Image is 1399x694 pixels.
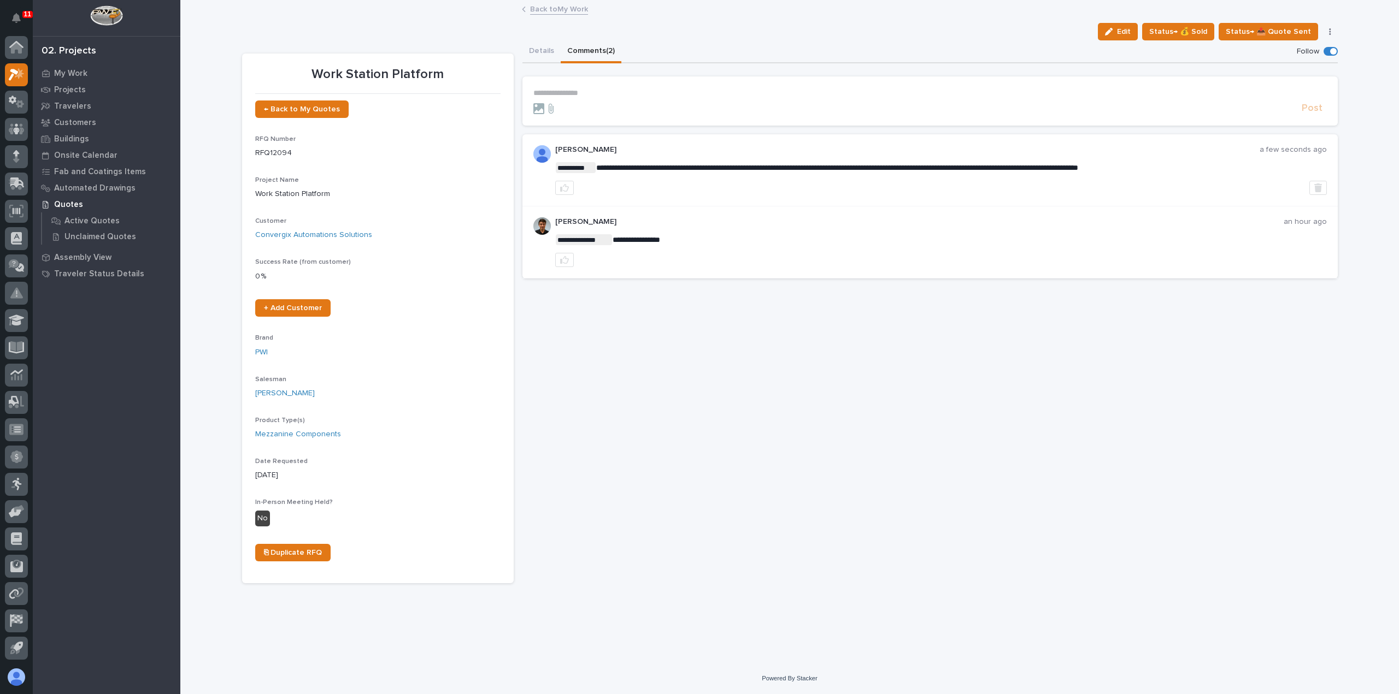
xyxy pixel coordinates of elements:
[1117,27,1131,37] span: Edit
[255,136,296,143] span: RFQ Number
[33,147,180,163] a: Onsite Calendar
[255,177,299,183] span: Project Name
[54,167,146,177] p: Fab and Coatings Items
[533,145,551,163] img: ALV-UjW1D-ML-FnCt4FgU8x4S79KJqwX3TQHk7UYGtoy9jV5yY8fpjVEvRQNbvDwvk-GQ6vc8cB5lOH07uFCwEYx9Ysx_wxRe...
[255,218,286,224] span: Customer
[255,335,273,341] span: Brand
[255,511,270,526] div: No
[54,151,117,161] p: Onsite Calendar
[33,114,180,131] a: Customers
[64,216,120,226] p: Active Quotes
[255,429,341,440] a: Mezzanine Components
[1302,102,1322,115] span: Post
[1260,145,1327,155] p: a few seconds ago
[33,81,180,98] a: Projects
[1297,102,1327,115] button: Post
[33,163,180,180] a: Fab and Coatings Items
[24,10,31,18] p: 11
[1297,47,1319,56] p: Follow
[54,253,111,263] p: Assembly View
[1219,23,1318,40] button: Status→ 📤 Quote Sent
[255,299,331,317] a: + Add Customer
[64,232,136,242] p: Unclaimed Quotes
[1149,25,1207,38] span: Status→ 💰 Sold
[255,67,501,82] p: Work Station Platform
[530,2,588,15] a: Back toMy Work
[54,200,83,210] p: Quotes
[522,40,561,63] button: Details
[264,549,322,556] span: ⎘ Duplicate RFQ
[255,347,268,358] a: PWI
[255,388,315,399] a: [PERSON_NAME]
[54,118,96,128] p: Customers
[255,229,372,241] a: Convergix Automations Solutions
[762,675,817,681] a: Powered By Stacker
[33,180,180,196] a: Automated Drawings
[255,544,331,561] a: ⎘ Duplicate RFQ
[42,213,180,228] a: Active Quotes
[255,470,501,481] p: [DATE]
[255,376,286,383] span: Salesman
[255,100,349,118] a: ← Back to My Quotes
[54,269,144,279] p: Traveler Status Details
[1284,217,1327,227] p: an hour ago
[54,134,89,144] p: Buildings
[264,105,340,113] span: ← Back to My Quotes
[33,265,180,282] a: Traveler Status Details
[1226,25,1311,38] span: Status→ 📤 Quote Sent
[90,5,122,26] img: Workspace Logo
[33,98,180,114] a: Travelers
[555,181,574,195] button: like this post
[54,102,91,111] p: Travelers
[555,145,1260,155] p: [PERSON_NAME]
[54,183,136,193] p: Automated Drawings
[255,417,305,424] span: Product Type(s)
[255,499,333,506] span: In-Person Meeting Held?
[54,69,87,79] p: My Work
[54,85,86,95] p: Projects
[14,13,28,31] div: Notifications11
[561,40,621,63] button: Comments (2)
[533,217,551,235] img: AOh14Gjx62Rlbesu-yIIyH4c_jqdfkUZL5_Os84z4H1p=s96-c
[255,259,351,265] span: Success Rate (from customer)
[555,217,1284,227] p: [PERSON_NAME]
[1142,23,1214,40] button: Status→ 💰 Sold
[42,45,96,57] div: 02. Projects
[555,253,574,267] button: like this post
[5,7,28,29] button: Notifications
[42,229,180,244] a: Unclaimed Quotes
[255,271,501,282] p: 0 %
[1309,181,1327,195] button: Delete post
[33,131,180,147] a: Buildings
[264,304,322,312] span: + Add Customer
[5,666,28,689] button: users-avatar
[255,188,501,200] p: Work Station Platform
[33,249,180,265] a: Assembly View
[33,65,180,81] a: My Work
[255,147,501,159] p: RFQ12094
[255,458,308,465] span: Date Requested
[1098,23,1138,40] button: Edit
[33,196,180,212] a: Quotes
